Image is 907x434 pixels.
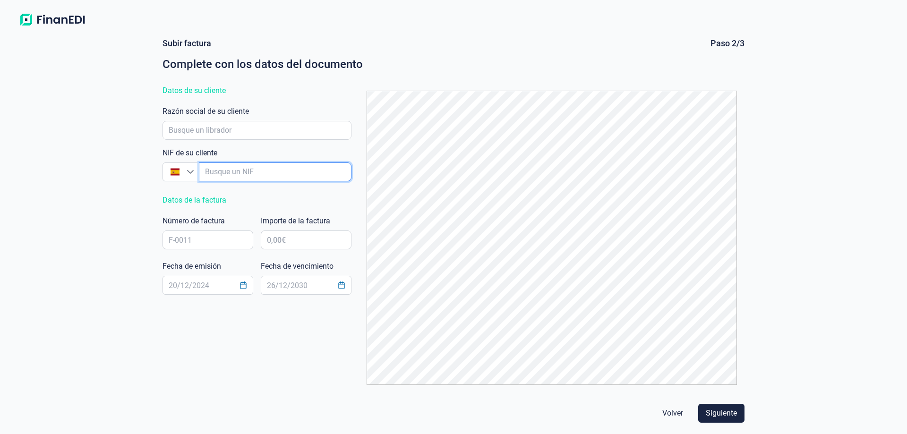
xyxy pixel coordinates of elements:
img: Logo de aplicación [15,11,90,28]
img: ES [171,167,180,176]
button: Siguiente [698,404,744,423]
button: Choose Date [333,277,351,294]
label: NIF de su cliente [163,147,217,159]
button: Volver [655,404,691,423]
span: Volver [662,408,683,419]
input: 26/12/2030 [261,276,351,295]
div: Datos de la factura [163,193,351,208]
label: Razón social de su cliente [163,106,249,117]
img: PDF Viewer [367,91,737,385]
input: F-0011 [163,230,253,249]
input: Busque un NIF [199,162,351,181]
label: Número de factura [163,215,225,227]
label: Importe de la factura [261,215,330,227]
span: Siguiente [706,408,737,419]
div: Paso 2/3 [710,38,744,49]
div: Datos de su cliente [163,83,351,98]
label: Fecha de vencimiento [261,261,334,272]
input: 20/12/2024 [163,276,253,295]
input: 0,00€ [261,230,351,249]
div: Subir factura [163,38,211,49]
div: Busque un NIF [187,163,198,181]
label: Fecha de emisión [163,261,221,272]
div: Complete con los datos del documento [163,57,744,72]
button: Choose Date [234,277,252,294]
input: Busque un librador [163,121,351,140]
